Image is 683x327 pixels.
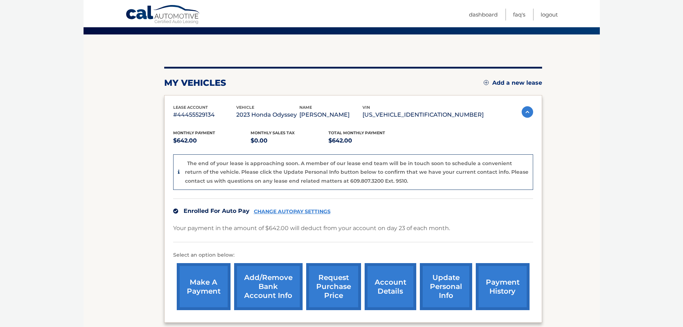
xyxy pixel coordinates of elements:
[236,110,299,120] p: 2023 Honda Odyssey
[173,209,178,214] img: check.svg
[173,223,450,233] p: Your payment in the amount of $642.00 will deduct from your account on day 23 of each month.
[234,263,303,310] a: Add/Remove bank account info
[541,9,558,20] a: Logout
[177,263,231,310] a: make a payment
[173,136,251,146] p: $642.00
[299,105,312,110] span: name
[476,263,530,310] a: payment history
[484,80,489,85] img: add.svg
[173,251,533,260] p: Select an option below:
[236,105,254,110] span: vehicle
[362,105,370,110] span: vin
[328,136,406,146] p: $642.00
[484,79,542,87] a: Add a new lease
[513,9,525,20] a: FAQ's
[173,105,208,110] span: lease account
[420,263,472,310] a: update personal info
[522,106,533,118] img: accordion-active.svg
[125,5,201,25] a: Cal Automotive
[362,110,484,120] p: [US_VEHICLE_IDENTIFICATION_NUMBER]
[306,263,361,310] a: request purchase price
[184,207,250,214] span: Enrolled For Auto Pay
[173,130,215,135] span: Monthly Payment
[164,78,226,88] h2: my vehicles
[173,110,236,120] p: #44455529134
[328,130,385,135] span: Total Monthly Payment
[469,9,498,20] a: Dashboard
[251,130,295,135] span: Monthly sales Tax
[299,110,362,120] p: [PERSON_NAME]
[365,263,416,310] a: account details
[254,209,331,215] a: CHANGE AUTOPAY SETTINGS
[185,160,528,184] p: The end of your lease is approaching soon. A member of our lease end team will be in touch soon t...
[251,136,328,146] p: $0.00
